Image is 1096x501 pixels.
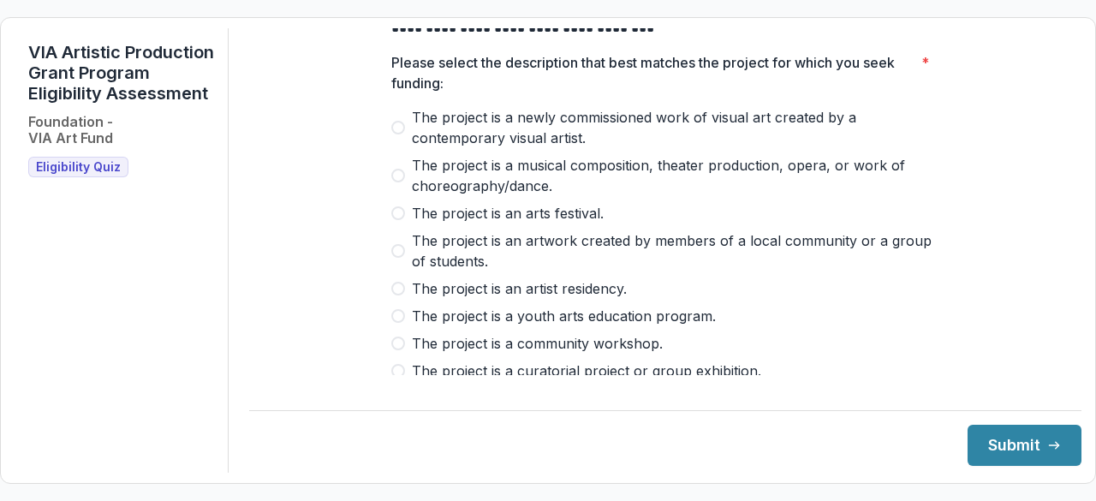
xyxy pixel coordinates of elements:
[412,203,604,224] span: The project is an arts festival.
[28,42,214,104] h1: VIA Artistic Production Grant Program Eligibility Assessment
[412,278,627,299] span: The project is an artist residency.
[36,160,121,175] span: Eligibility Quiz
[412,361,761,381] span: The project is a curatorial project or group exhibition.
[391,52,914,93] p: Please select the description that best matches the project for which you seek funding:
[412,155,939,196] span: The project is a musical composition, theater production, opera, or work of choreography/dance.
[412,306,716,326] span: The project is a youth arts education program.
[28,114,113,146] h2: Foundation - VIA Art Fund
[412,107,939,148] span: The project is a newly commissioned work of visual art created by a contemporary visual artist.
[412,333,663,354] span: The project is a community workshop.
[968,425,1081,466] button: Submit
[412,230,939,271] span: The project is an artwork created by members of a local community or a group of students.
